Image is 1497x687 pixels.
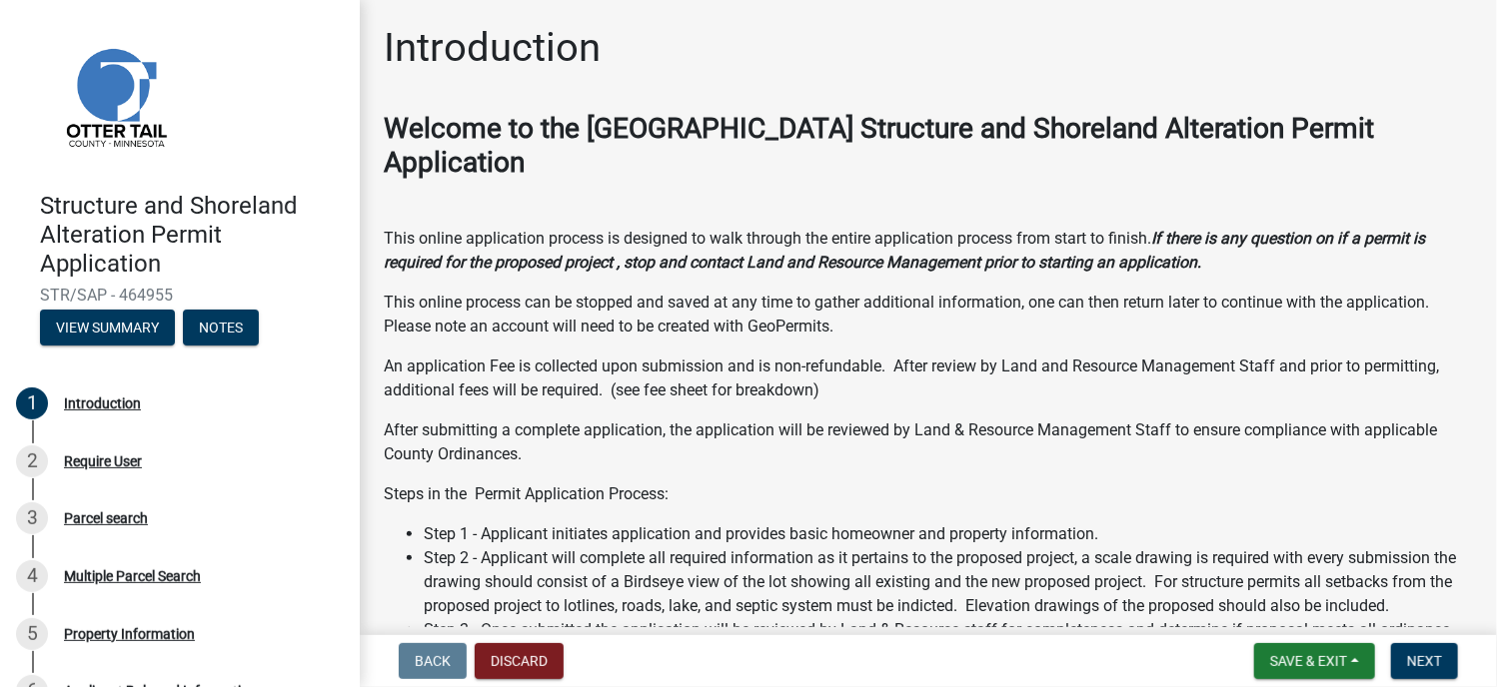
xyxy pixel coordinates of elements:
[40,192,344,278] h4: Structure and Shoreland Alteration Permit Application
[415,653,451,669] span: Back
[16,387,48,419] div: 1
[384,418,1473,466] p: After submitting a complete application, the application will be reviewed by Land & Resource Mana...
[64,511,148,525] div: Parcel search
[16,445,48,477] div: 2
[64,627,195,641] div: Property Information
[384,227,1473,275] p: This online application process is designed to walk through the entire application process from s...
[424,546,1473,618] li: Step 2 - Applicant will complete all required information as it pertains to the proposed project,...
[183,322,259,338] wm-modal-confirm: Notes
[384,354,1473,402] p: An application Fee is collected upon submission and is non-refundable. After review by Land and R...
[424,522,1473,546] li: Step 1 - Applicant initiates application and provides basic homeowner and property information.
[40,21,190,171] img: Otter Tail County, Minnesota
[64,454,142,468] div: Require User
[64,396,141,410] div: Introduction
[384,482,1473,506] p: Steps in the Permit Application Process:
[40,310,175,345] button: View Summary
[183,310,259,345] button: Notes
[384,24,601,72] h1: Introduction
[16,560,48,592] div: 4
[1407,653,1442,669] span: Next
[475,643,564,679] button: Discard
[399,643,467,679] button: Back
[1391,643,1458,679] button: Next
[384,112,1374,179] strong: Welcome to the [GEOGRAPHIC_DATA] Structure and Shoreland Alteration Permit Application
[64,569,201,583] div: Multiple Parcel Search
[424,618,1473,666] li: Step 3 - Once submitted the application will be reviewed by Land & Resource staff for completenes...
[1270,653,1347,669] span: Save & Exit
[16,502,48,534] div: 3
[1254,643,1375,679] button: Save & Exit
[384,291,1473,339] p: This online process can be stopped and saved at any time to gather additional information, one ca...
[16,618,48,650] div: 5
[40,322,175,338] wm-modal-confirm: Summary
[40,286,320,305] span: STR/SAP - 464955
